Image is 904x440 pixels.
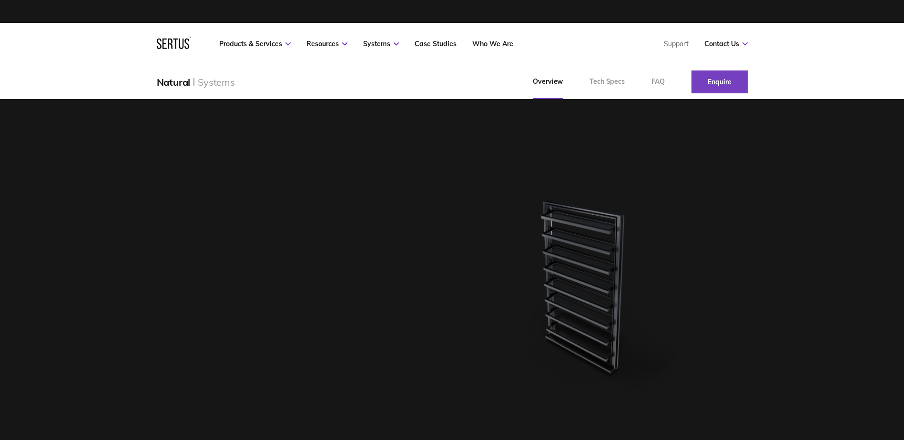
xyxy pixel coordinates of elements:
[306,40,347,48] a: Resources
[363,40,399,48] a: Systems
[576,65,638,99] a: Tech Specs
[198,76,235,88] div: Systems
[157,76,191,88] div: Natural
[219,40,291,48] a: Products & Services
[664,40,689,48] a: Support
[472,40,513,48] a: Who We Are
[638,65,678,99] a: FAQ
[415,40,457,48] a: Case Studies
[691,70,748,93] a: Enquire
[704,40,748,48] a: Contact Us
